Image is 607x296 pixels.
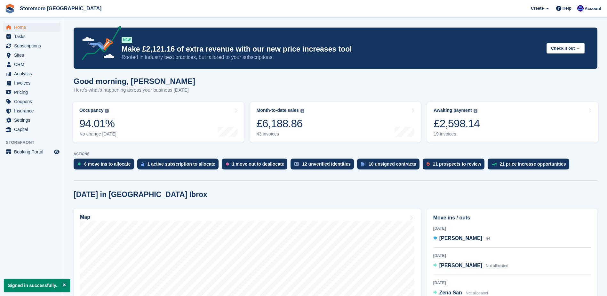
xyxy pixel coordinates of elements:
a: 1 active subscription to allocate [137,159,222,173]
button: Check it out → [547,43,585,53]
div: NEW [122,37,132,43]
div: [DATE] [433,253,591,259]
div: Awaiting payment [434,108,472,113]
a: 10 unsigned contracts [357,159,423,173]
p: Rooted in industry best practices, but tailored to your subscriptions. [122,54,541,61]
span: Booking Portal [14,147,52,156]
span: CRM [14,60,52,69]
img: prospect-51fa495bee0391a8d652442698ab0144808aea92771e9ea1ae160a38d050c398.svg [427,162,430,166]
span: Create [531,5,544,12]
p: ACTIONS [74,152,597,156]
span: Capital [14,125,52,134]
img: move_outs_to_deallocate_icon-f764333ba52eb49d3ac5e1228854f67142a1ed5810a6f6cc68b1a99e826820c5.svg [226,162,229,166]
a: Preview store [53,148,60,156]
img: price-adjustments-announcement-icon-8257ccfd72463d97f412b2fc003d46551f7dbcb40ab6d574587a9cd5c0d94... [76,26,121,62]
div: 43 invoices [257,131,304,137]
span: Sites [14,51,52,60]
a: 12 unverified identities [291,159,357,173]
span: Subscriptions [14,41,52,50]
a: 11 prospects to review [423,159,488,173]
span: [PERSON_NAME] [439,235,482,241]
img: Angela [577,5,584,12]
div: 21 price increase opportunities [500,161,566,167]
h2: [DATE] in [GEOGRAPHIC_DATA] Ibrox [74,190,207,199]
p: Make £2,121.16 of extra revenue with our new price increases tool [122,45,541,54]
span: Invoices [14,78,52,87]
img: verify_identity-adf6edd0f0f0b5bbfe63781bf79b02c33cf7c696d77639b501bdc392416b5a36.svg [294,162,299,166]
div: [DATE] [433,226,591,231]
a: menu [3,106,60,115]
span: [PERSON_NAME] [439,263,482,268]
div: £6,188.86 [257,117,304,130]
span: Settings [14,116,52,125]
a: menu [3,88,60,97]
div: 1 move out to deallocate [232,161,284,167]
div: 19 invoices [434,131,480,137]
span: Coupons [14,97,52,106]
span: Account [585,5,601,12]
img: price_increase_opportunities-93ffe204e8149a01c8c9dc8f82e8f89637d9d84a8eef4429ea346261dce0b2c0.svg [491,163,497,166]
a: [PERSON_NAME] Not allocated [433,262,508,270]
img: icon-info-grey-7440780725fd019a000dd9b08b2336e03edf1995a4989e88bcd33f0948082b44.svg [300,109,304,113]
div: 11 prospects to review [433,161,481,167]
a: menu [3,60,60,69]
a: menu [3,69,60,78]
a: 6 move ins to allocate [74,159,137,173]
img: contract_signature_icon-13c848040528278c33f63329250d36e43548de30e8caae1d1a13099fd9432cc5.svg [361,162,365,166]
a: menu [3,97,60,106]
a: Storemore [GEOGRAPHIC_DATA] [17,3,104,14]
img: icon-info-grey-7440780725fd019a000dd9b08b2336e03edf1995a4989e88bcd33f0948082b44.svg [474,109,477,113]
a: menu [3,78,60,87]
a: 21 price increase opportunities [488,159,572,173]
div: Occupancy [79,108,103,113]
img: move_ins_to_allocate_icon-fdf77a2bb77ea45bf5b3d319d69a93e2d87916cf1d5bf7949dd705db3b84f3ca.svg [77,162,81,166]
p: Signed in successfully. [4,279,70,292]
div: 94.01% [79,117,116,130]
img: stora-icon-8386f47178a22dfd0bd8f6a31ec36ba5ce8667c1dd55bd0f319d3a0aa187defe.svg [5,4,15,13]
span: Not allocated [486,264,508,268]
a: menu [3,41,60,50]
div: Month-to-date sales [257,108,299,113]
div: 1 active subscription to allocate [148,161,215,167]
a: [PERSON_NAME] 94 [433,234,490,243]
h2: Map [80,214,90,220]
img: icon-info-grey-7440780725fd019a000dd9b08b2336e03edf1995a4989e88bcd33f0948082b44.svg [105,109,109,113]
div: £2,598.14 [434,117,480,130]
span: Storefront [6,139,64,146]
a: menu [3,125,60,134]
div: 12 unverified identities [302,161,351,167]
p: Here's what's happening across your business [DATE] [74,86,195,94]
span: Pricing [14,88,52,97]
div: 10 unsigned contracts [369,161,416,167]
a: Awaiting payment £2,598.14 19 invoices [427,102,598,143]
span: Tasks [14,32,52,41]
div: 6 move ins to allocate [84,161,131,167]
a: Month-to-date sales £6,188.86 43 invoices [250,102,421,143]
span: Insurance [14,106,52,115]
a: menu [3,116,60,125]
div: No change [DATE] [79,131,116,137]
span: Help [563,5,571,12]
span: Home [14,23,52,32]
span: Not allocated [466,291,488,295]
a: menu [3,23,60,32]
a: menu [3,32,60,41]
img: active_subscription_to_allocate_icon-d502201f5373d7db506a760aba3b589e785aa758c864c3986d89f69b8ff3... [141,162,144,166]
a: Occupancy 94.01% No change [DATE] [73,102,244,143]
span: 94 [486,236,490,241]
h1: Good morning, [PERSON_NAME] [74,77,195,86]
span: Analytics [14,69,52,78]
a: 1 move out to deallocate [222,159,291,173]
a: menu [3,147,60,156]
a: menu [3,51,60,60]
h2: Move ins / outs [433,214,591,222]
div: [DATE] [433,280,591,286]
span: Zena San [439,290,462,295]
